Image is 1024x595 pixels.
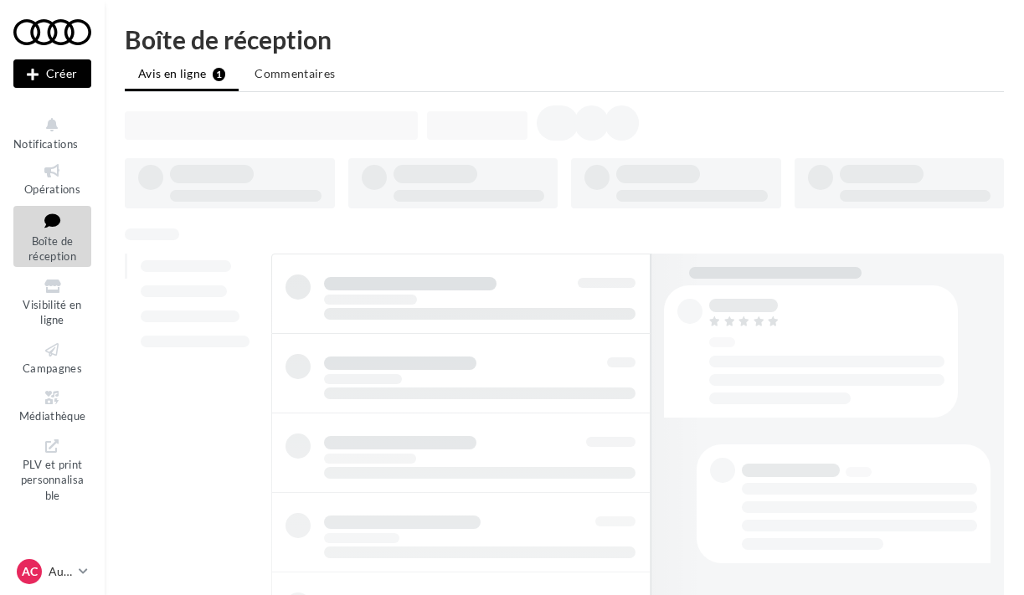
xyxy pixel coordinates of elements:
[23,298,81,327] span: Visibilité en ligne
[13,137,78,151] span: Notifications
[13,274,91,331] a: Visibilité en ligne
[28,234,76,264] span: Boîte de réception
[13,556,91,587] a: AC Audi CHAMBOURCY
[23,362,82,375] span: Campagnes
[13,385,91,426] a: Médiathèque
[13,158,91,199] a: Opérations
[255,66,335,80] span: Commentaires
[125,27,1004,52] div: Boîte de réception
[49,563,72,580] p: Audi CHAMBOURCY
[13,433,91,506] a: PLV et print personnalisable
[13,337,91,378] a: Campagnes
[13,59,91,88] div: Nouvelle campagne
[19,409,86,423] span: Médiathèque
[21,454,85,502] span: PLV et print personnalisable
[24,182,80,196] span: Opérations
[13,59,91,88] button: Créer
[22,563,38,580] span: AC
[13,206,91,267] a: Boîte de réception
